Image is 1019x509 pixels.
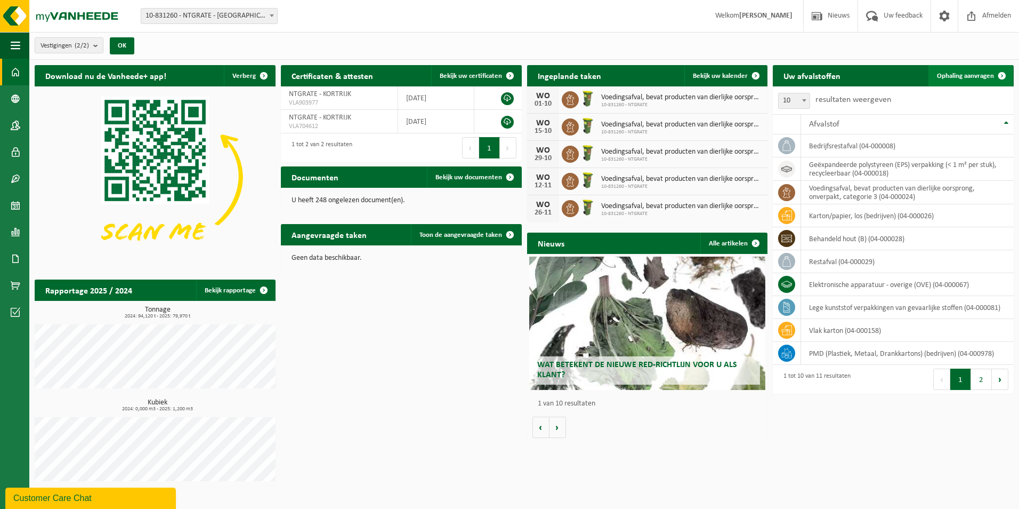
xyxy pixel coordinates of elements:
[196,280,274,301] a: Bekijk rapportage
[801,342,1014,365] td: PMD (Plastiek, Metaal, Drankkartons) (bedrijven) (04-000978)
[479,137,500,158] button: 1
[601,211,763,217] span: 10-831260 - NTGRATE
[801,134,1014,157] td: bedrijfsrestafval (04-000008)
[532,100,554,108] div: 01-10
[532,128,554,135] div: 15-10
[35,37,103,53] button: Vestigingen(2/2)
[292,254,511,262] p: Geen data beschikbaar.
[937,73,994,79] span: Ophaling aanvragen
[281,65,384,86] h2: Certificaten & attesten
[693,73,748,79] span: Bekijk uw kalender
[532,201,554,209] div: WO
[532,155,554,162] div: 29-10
[289,114,351,122] span: NTGRATE - KORTRIJK
[411,224,521,245] a: Toon de aangevraagde taken
[801,181,1014,204] td: voedingsafval, bevat producten van dierlijke oorsprong, onverpakt, categorie 3 (04-000024)
[601,93,763,102] span: Voedingsafval, bevat producten van dierlijke oorsprong, onverpakt, categorie 3
[779,93,810,108] span: 10
[601,129,763,136] span: 10-831260 - NTGRATE
[529,257,765,390] a: Wat betekent de nieuwe RED-richtlijn voor u als klant?
[440,73,502,79] span: Bekijk uw certificaten
[601,102,763,108] span: 10-831260 - NTGRATE
[778,93,810,109] span: 10
[232,73,256,79] span: Verberg
[141,9,277,23] span: 10-831260 - NTGRATE - KORTRIJK
[579,198,597,217] img: WB-0060-HPE-GN-50
[971,369,992,390] button: 2
[801,227,1014,250] td: behandeld hout (B) (04-000028)
[35,65,177,86] h2: Download nu de Vanheede+ app!
[281,224,377,245] h2: Aangevraagde taken
[532,92,554,100] div: WO
[537,361,737,379] span: Wat betekent de nieuwe RED-richtlijn voor u als klant?
[801,319,1014,342] td: vlak karton (04-000158)
[289,99,390,107] span: VLA903977
[289,90,351,98] span: NTGRATE - KORTRIJK
[601,202,763,211] span: Voedingsafval, bevat producten van dierlijke oorsprong, onverpakt, categorie 3
[419,232,502,238] span: Toon de aangevraagde taken
[928,65,1013,86] a: Ophaling aanvragen
[281,166,349,187] h2: Documenten
[532,209,554,217] div: 26-11
[579,117,597,135] img: WB-0060-HPE-GN-50
[527,65,612,86] h2: Ingeplande taken
[801,250,1014,273] td: restafval (04-000029)
[950,369,971,390] button: 1
[809,120,839,129] span: Afvalstof
[773,65,851,86] h2: Uw afvalstoffen
[532,173,554,182] div: WO
[801,204,1014,227] td: karton/papier, los (bedrijven) (04-000026)
[579,144,597,162] img: WB-0060-HPE-GN-50
[684,65,766,86] a: Bekijk uw kalender
[427,166,521,188] a: Bekijk uw documenten
[431,65,521,86] a: Bekijk uw certificaten
[801,157,1014,181] td: geëxpandeerde polystyreen (EPS) verpakking (< 1 m² per stuk), recycleerbaar (04-000018)
[141,8,278,24] span: 10-831260 - NTGRATE - KORTRIJK
[601,156,763,163] span: 10-831260 - NTGRATE
[532,119,554,128] div: WO
[538,400,763,408] p: 1 van 10 resultaten
[35,280,143,300] h2: Rapportage 2025 / 2024
[601,148,763,156] span: Voedingsafval, bevat producten van dierlijke oorsprong, onverpakt, categorie 3
[601,121,763,129] span: Voedingsafval, bevat producten van dierlijke oorsprong, onverpakt, categorie 3
[601,184,763,190] span: 10-831260 - NTGRATE
[527,233,575,253] h2: Nieuws
[398,86,475,110] td: [DATE]
[110,37,134,54] button: OK
[462,137,479,158] button: Previous
[40,399,276,412] h3: Kubiek
[292,197,511,204] p: U heeft 248 ongelezen document(en).
[601,175,763,184] span: Voedingsafval, bevat producten van dierlijke oorsprong, onverpakt, categorie 3
[286,136,352,160] div: 1 tot 2 van 2 resultaten
[700,233,766,254] a: Alle artikelen
[41,38,89,54] span: Vestigingen
[40,407,276,412] span: 2024: 0,000 m3 - 2025: 1,200 m3
[778,368,851,391] div: 1 tot 10 van 11 resultaten
[532,182,554,189] div: 12-11
[579,171,597,189] img: WB-0060-HPE-GN-50
[40,314,276,319] span: 2024: 94,120 t - 2025: 79,970 t
[5,486,178,509] iframe: chat widget
[801,273,1014,296] td: elektronische apparatuur - overige (OVE) (04-000067)
[398,110,475,133] td: [DATE]
[992,369,1008,390] button: Next
[579,90,597,108] img: WB-0060-HPE-GN-50
[532,146,554,155] div: WO
[75,42,89,49] count: (2/2)
[289,122,390,131] span: VLA704612
[739,12,792,20] strong: [PERSON_NAME]
[500,137,516,158] button: Next
[815,96,891,104] label: resultaten weergeven
[801,296,1014,319] td: lege kunststof verpakkingen van gevaarlijke stoffen (04-000081)
[532,417,549,438] button: Vorige
[224,65,274,86] button: Verberg
[35,86,276,267] img: Download de VHEPlus App
[549,417,566,438] button: Volgende
[435,174,502,181] span: Bekijk uw documenten
[933,369,950,390] button: Previous
[40,306,276,319] h3: Tonnage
